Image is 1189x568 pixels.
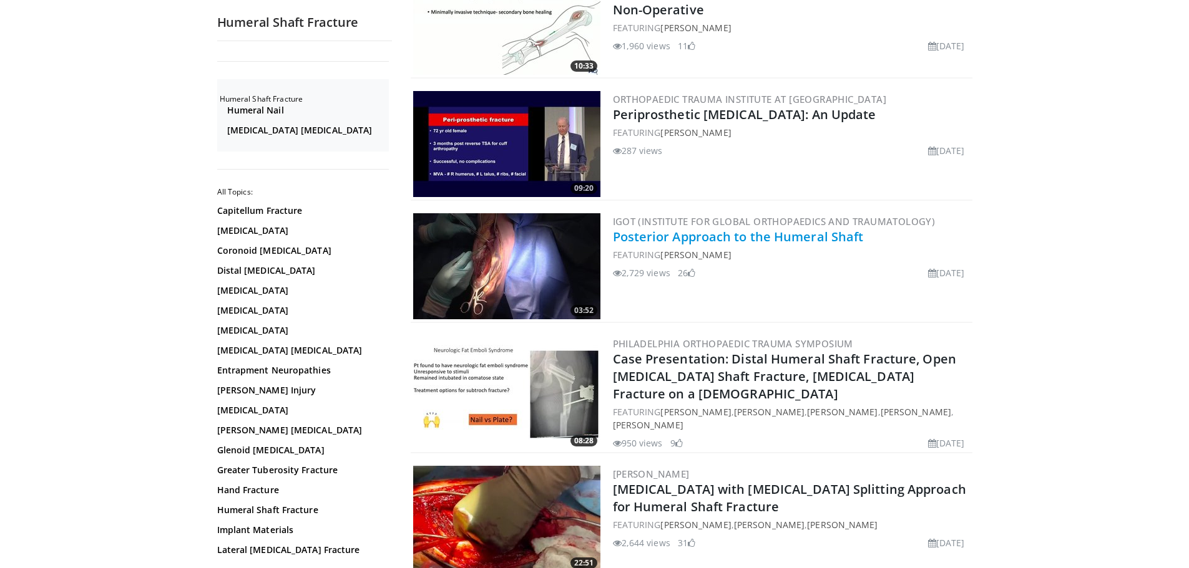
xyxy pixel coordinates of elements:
[807,519,878,531] a: [PERSON_NAME]
[613,21,970,34] div: FEATURING
[217,187,389,197] h2: All Topics:
[660,22,731,34] a: [PERSON_NAME]
[928,39,965,52] li: [DATE]
[217,284,386,297] a: [MEDICAL_DATA]
[217,264,386,277] a: Distal [MEDICAL_DATA]
[413,91,600,197] img: c6869caa-d954-42f7-8080-bd679f18f03d.300x170_q85_crop-smart_upscale.jpg
[613,405,970,431] div: FEATURING , , , ,
[613,536,670,549] li: 2,644 views
[613,106,876,123] a: Periprosthetic [MEDICAL_DATA]: An Update
[217,304,386,317] a: [MEDICAL_DATA]
[217,464,386,476] a: Greater Tuberosity Fracture
[734,406,805,418] a: [PERSON_NAME]
[678,39,695,52] li: 11
[928,144,965,157] li: [DATE]
[613,144,663,157] li: 287 views
[217,344,386,357] a: [MEDICAL_DATA] [MEDICAL_DATA]
[678,536,695,549] li: 31
[217,424,386,436] a: [PERSON_NAME] [MEDICAL_DATA]
[217,504,386,516] a: Humeral Shaft Fracture
[217,364,386,377] a: Entrapment Neuropathies
[928,266,965,279] li: [DATE]
[413,340,600,446] img: 3417ed90-590a-498c-af85-2b2e25254ea7.300x170_q85_crop-smart_upscale.jpg
[928,436,965,450] li: [DATE]
[613,419,683,431] a: [PERSON_NAME]
[613,215,936,228] a: IGOT (Institute for Global Orthopaedics and Traumatology)
[613,248,970,261] div: FEATURING
[217,384,386,397] a: [PERSON_NAME] Injury
[217,404,386,416] a: [MEDICAL_DATA]
[413,213,600,319] img: dacf1828-6b1e-4abc-b7c4-68ab34a3d25d.300x170_q85_crop-smart_upscale.jpg
[570,305,597,316] span: 03:52
[660,519,731,531] a: [PERSON_NAME]
[613,126,970,139] div: FEATURING
[613,481,966,515] a: [MEDICAL_DATA] with [MEDICAL_DATA] Splitting Approach for Humeral Shaft Fracture
[613,266,670,279] li: 2,729 views
[928,536,965,549] li: [DATE]
[660,249,731,261] a: [PERSON_NAME]
[217,444,386,456] a: Glenoid [MEDICAL_DATA]
[613,518,970,531] div: FEATURING , ,
[570,183,597,194] span: 09:20
[570,435,597,446] span: 08:28
[613,93,887,105] a: Orthopaedic Trauma Institute at [GEOGRAPHIC_DATA]
[217,224,386,237] a: [MEDICAL_DATA]
[613,337,853,350] a: Philadelphia Orthopaedic Trauma Symposium
[807,406,878,418] a: [PERSON_NAME]
[217,205,386,217] a: Capitellum Fracture
[881,406,951,418] a: [PERSON_NAME]
[413,91,600,197] a: 09:20
[613,468,690,480] a: [PERSON_NAME]
[660,406,731,418] a: [PERSON_NAME]
[570,60,597,72] span: 10:33
[613,228,864,245] a: Posterior Approach to the Humeral Shaft
[217,544,386,556] a: Lateral [MEDICAL_DATA] Fracture
[613,436,663,450] li: 950 views
[217,244,386,257] a: Coronoid [MEDICAL_DATA]
[220,94,389,104] h2: Humeral Shaft Fracture
[413,213,600,319] a: 03:52
[678,266,695,279] li: 26
[227,124,386,137] a: [MEDICAL_DATA] [MEDICAL_DATA]
[227,104,386,117] a: Humeral Nail
[217,14,392,31] h2: Humeral Shaft Fracture
[217,484,386,496] a: Hand Fracture
[670,436,683,450] li: 9
[413,340,600,446] a: 08:28
[217,324,386,337] a: [MEDICAL_DATA]
[734,519,805,531] a: [PERSON_NAME]
[660,127,731,138] a: [PERSON_NAME]
[613,350,956,402] a: Case Presentation: Distal Humeral Shaft Fracture, Open [MEDICAL_DATA] Shaft Fracture, [MEDICAL_DA...
[613,39,670,52] li: 1,960 views
[217,524,386,536] a: Implant Materials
